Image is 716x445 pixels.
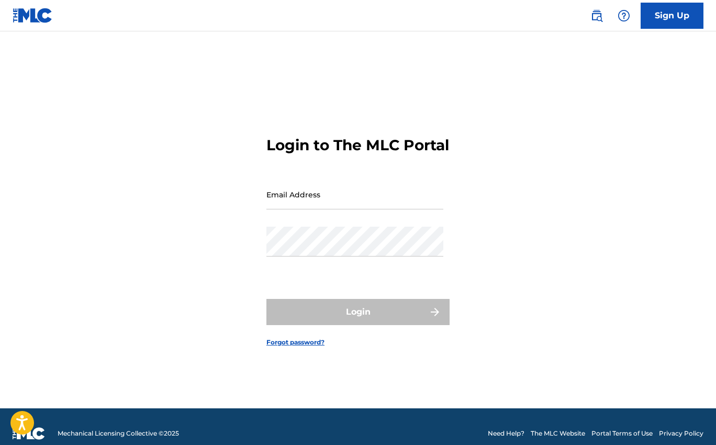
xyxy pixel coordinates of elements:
[13,8,53,23] img: MLC Logo
[488,429,524,438] a: Need Help?
[641,3,703,29] a: Sign Up
[266,136,449,154] h3: Login to The MLC Portal
[531,429,585,438] a: The MLC Website
[659,429,703,438] a: Privacy Policy
[590,9,603,22] img: search
[618,9,630,22] img: help
[586,5,607,26] a: Public Search
[613,5,634,26] div: Help
[266,338,325,347] a: Forgot password?
[58,429,179,438] span: Mechanical Licensing Collective © 2025
[591,429,653,438] a: Portal Terms of Use
[13,427,45,440] img: logo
